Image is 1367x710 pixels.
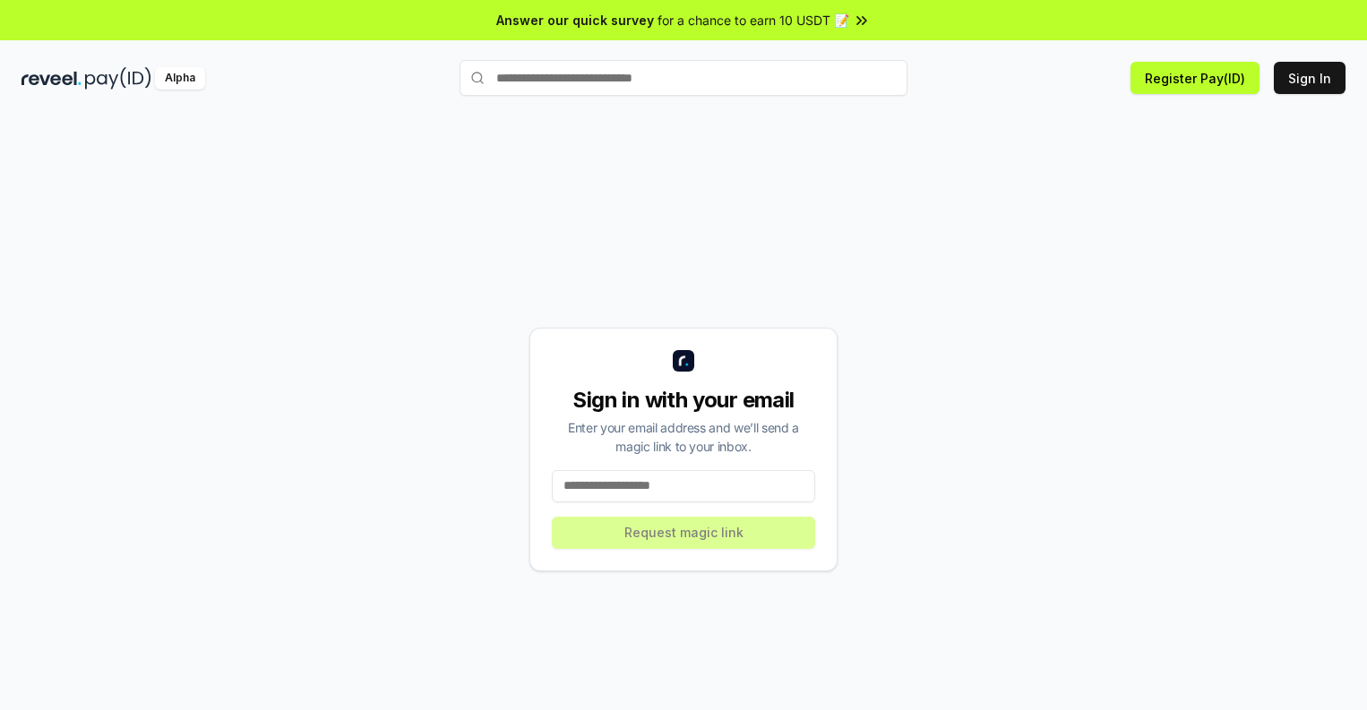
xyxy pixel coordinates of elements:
img: pay_id [85,67,151,90]
div: Alpha [155,67,205,90]
button: Sign In [1274,62,1346,94]
div: Sign in with your email [552,386,815,415]
span: Answer our quick survey [496,11,654,30]
img: logo_small [673,350,694,372]
span: for a chance to earn 10 USDT 📝 [658,11,849,30]
button: Register Pay(ID) [1131,62,1260,94]
div: Enter your email address and we’ll send a magic link to your inbox. [552,418,815,456]
img: reveel_dark [21,67,82,90]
